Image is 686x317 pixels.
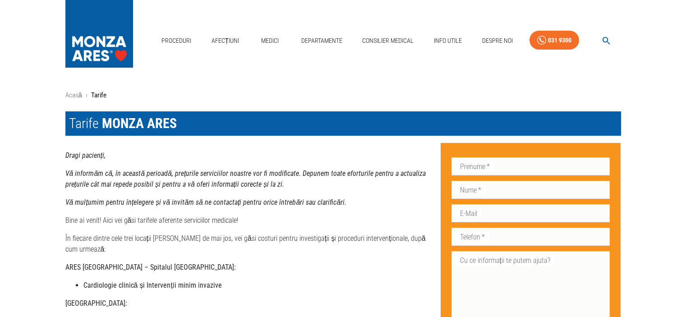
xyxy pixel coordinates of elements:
[65,169,426,188] strong: Vă informăm că, în această perioadă, prețurile serviciilor noastre vor fi modificate. Depunem toa...
[65,111,621,136] h1: Tarife
[86,90,87,101] li: ›
[256,32,285,50] a: Medici
[65,263,236,271] strong: ARES [GEOGRAPHIC_DATA] – Spitalul [GEOGRAPHIC_DATA]:
[529,31,579,50] a: 031 9300
[65,90,621,101] nav: breadcrumb
[102,115,177,131] span: MONZA ARES
[65,299,127,308] strong: [GEOGRAPHIC_DATA]:
[83,281,222,289] strong: Cardiologie clinică și Intervenții minim invazive
[65,233,433,255] p: În fiecare dintre cele trei locații [PERSON_NAME] de mai jos, vei găsi costuri pentru investigați...
[479,32,516,50] a: Despre Noi
[65,215,433,226] p: Bine ai venit! Aici vei găsi tarifele aferente serviciilor medicale!
[548,35,571,46] div: 031 9300
[65,91,82,99] a: Acasă
[91,90,106,101] p: Tarife
[65,198,347,207] strong: Vă mulțumim pentru înțelegere și vă invităm să ne contactați pentru orice întrebări sau clarificări.
[158,32,195,50] a: Proceduri
[65,151,106,160] strong: Dragi pacienți,
[430,32,465,50] a: Info Utile
[208,32,243,50] a: Afecțiuni
[298,32,346,50] a: Departamente
[359,32,417,50] a: Consilier Medical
